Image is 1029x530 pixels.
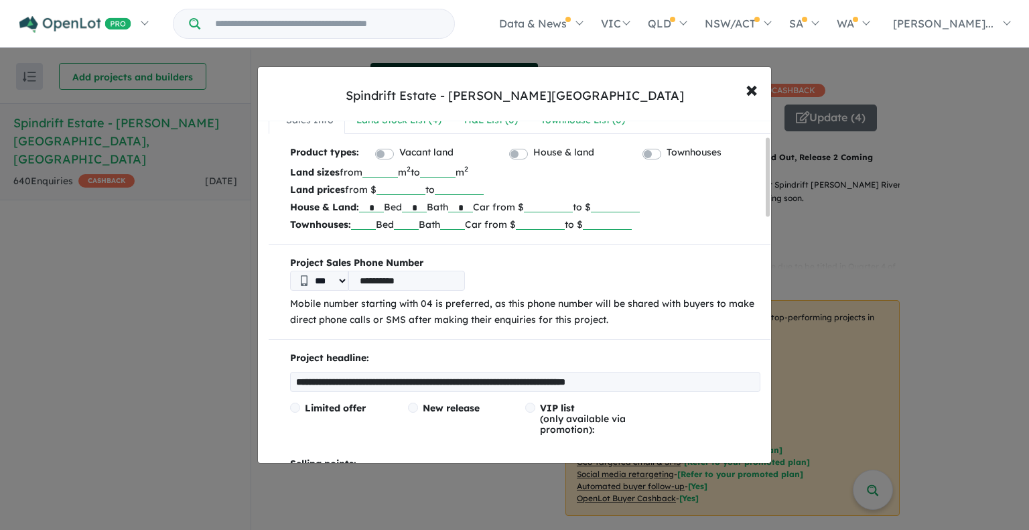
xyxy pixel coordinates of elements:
[290,201,359,213] b: House & Land:
[893,17,993,30] span: [PERSON_NAME]...
[203,9,452,38] input: Try estate name, suburb, builder or developer
[290,184,345,196] b: Land prices
[540,402,626,436] span: (only available via promotion):
[290,216,760,233] p: Bed Bath Car from $ to $
[290,163,760,181] p: from m to m
[290,456,760,472] p: Selling points:
[540,402,575,414] span: VIP list
[423,402,480,414] span: New release
[407,164,411,174] sup: 2
[290,255,760,271] b: Project Sales Phone Number
[290,218,351,230] b: Townhouses:
[746,74,758,103] span: ×
[290,350,760,367] p: Project headline:
[399,145,454,161] label: Vacant land
[305,402,366,414] span: Limited offer
[290,145,359,163] b: Product types:
[533,145,594,161] label: House & land
[346,87,684,105] div: Spindrift Estate - [PERSON_NAME][GEOGRAPHIC_DATA]
[667,145,722,161] label: Townhouses
[290,296,760,328] p: Mobile number starting with 04 is preferred, as this phone number will be shared with buyers to m...
[464,164,468,174] sup: 2
[290,198,760,216] p: Bed Bath Car from $ to $
[290,181,760,198] p: from $ to
[290,166,340,178] b: Land sizes
[301,275,307,286] img: Phone icon
[19,16,131,33] img: Openlot PRO Logo White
